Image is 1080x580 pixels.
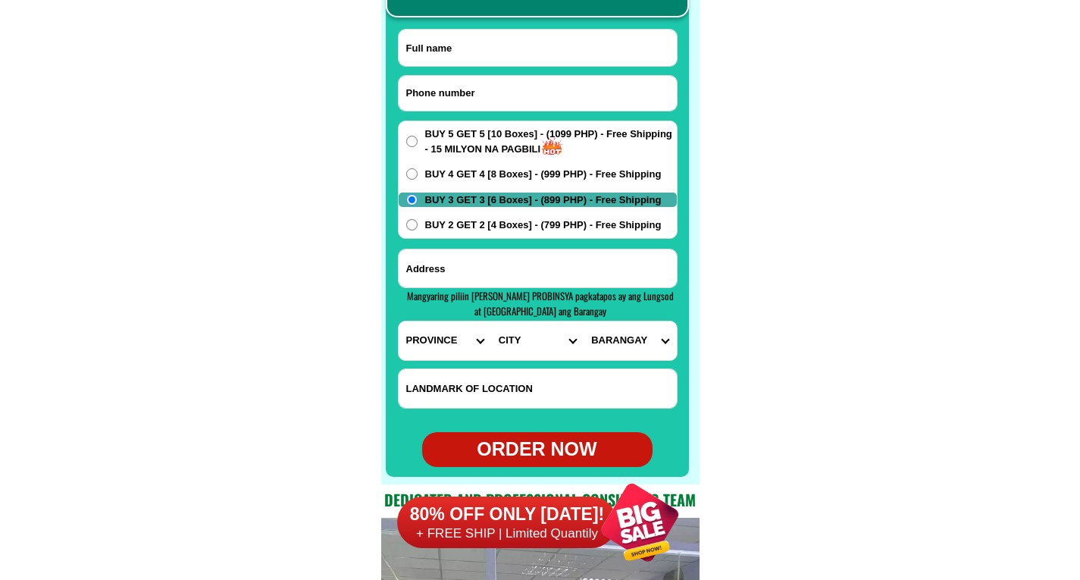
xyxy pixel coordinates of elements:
[399,321,491,360] select: Select province
[397,503,617,526] h6: 80% OFF ONLY [DATE]!
[381,488,700,511] h2: Dedicated and professional consulting team
[399,76,677,111] input: Input phone_number
[406,168,418,180] input: BUY 4 GET 4 [8 Boxes] - (999 PHP) - Free Shipping
[399,369,677,408] input: Input LANDMARKOFLOCATION
[397,525,617,542] h6: + FREE SHIP | Limited Quantily
[425,167,662,182] span: BUY 4 GET 4 [8 Boxes] - (999 PHP) - Free Shipping
[406,194,418,205] input: BUY 3 GET 3 [6 Boxes] - (899 PHP) - Free Shipping
[399,30,677,66] input: Input full_name
[584,321,676,360] select: Select commune
[407,288,674,318] span: Mangyaring piliin [PERSON_NAME] PROBINSYA pagkatapos ay ang Lungsod at [GEOGRAPHIC_DATA] ang Bara...
[425,193,662,208] span: BUY 3 GET 3 [6 Boxes] - (899 PHP) - Free Shipping
[425,127,677,156] span: BUY 5 GET 5 [10 Boxes] - (1099 PHP) - Free Shipping - 15 MILYON NA PAGBILI
[491,321,584,360] select: Select district
[422,435,653,464] div: ORDER NOW
[406,219,418,230] input: BUY 2 GET 2 [4 Boxes] - (799 PHP) - Free Shipping
[406,136,418,147] input: BUY 5 GET 5 [10 Boxes] - (1099 PHP) - Free Shipping - 15 MILYON NA PAGBILI
[399,249,677,287] input: Input address
[425,218,662,233] span: BUY 2 GET 2 [4 Boxes] - (799 PHP) - Free Shipping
